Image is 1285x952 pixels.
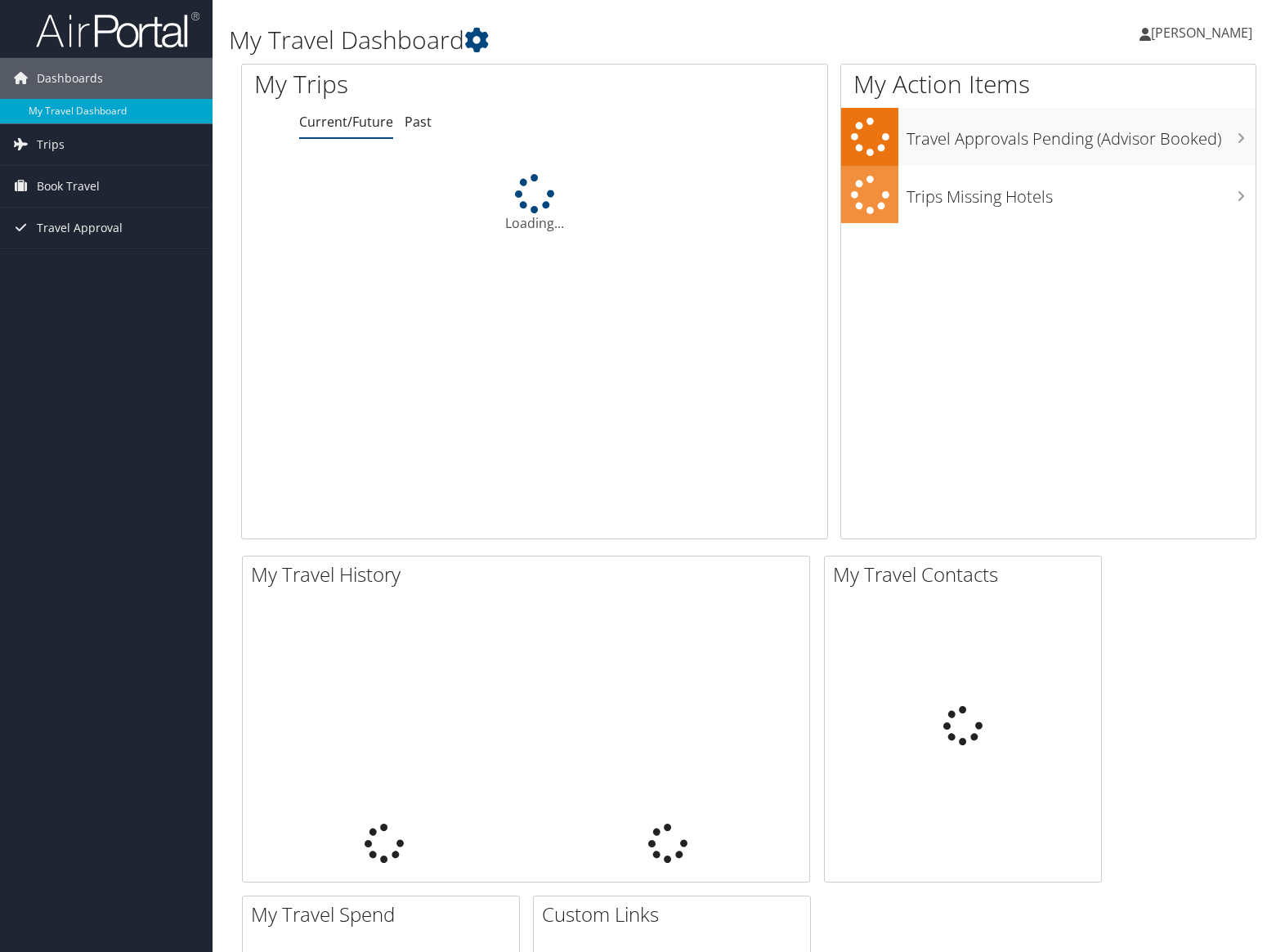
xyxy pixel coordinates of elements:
a: Trips Missing Hotels [841,166,1256,224]
h2: My Travel Contacts [833,561,1101,588]
a: Past [405,113,432,131]
span: Travel Approval [37,208,123,248]
h2: Custom Links [542,901,810,928]
span: Dashboards [37,58,103,99]
a: Current/Future [299,113,393,131]
h1: My Travel Dashboard [229,23,922,57]
div: Loading... [242,174,827,233]
h2: My Travel Spend [251,901,519,928]
h3: Trips Missing Hotels [907,177,1256,208]
h1: My Trips [254,67,571,101]
span: Book Travel [37,166,100,207]
span: [PERSON_NAME] [1151,24,1252,42]
span: Trips [37,124,65,165]
h1: My Action Items [841,67,1256,101]
img: airportal-logo.png [36,11,199,49]
a: [PERSON_NAME] [1139,8,1269,57]
a: Travel Approvals Pending (Advisor Booked) [841,108,1256,166]
h2: My Travel History [251,561,809,588]
h3: Travel Approvals Pending (Advisor Booked) [907,119,1256,150]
